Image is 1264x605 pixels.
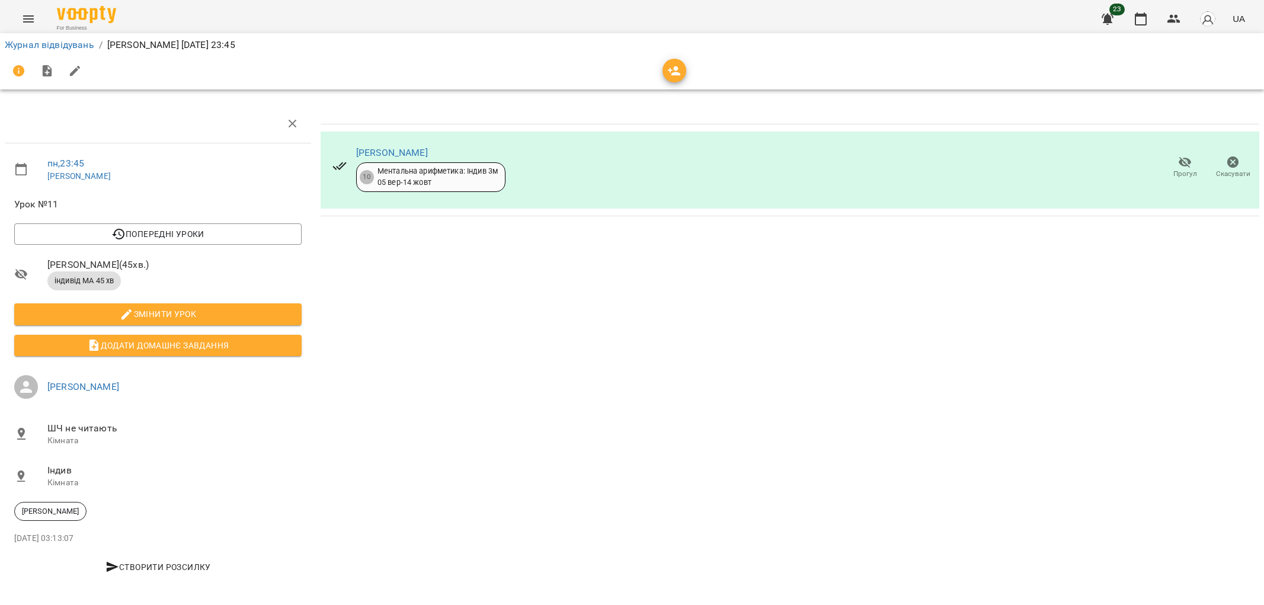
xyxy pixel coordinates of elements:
[47,258,302,272] span: [PERSON_NAME] ( 45 хв. )
[107,38,235,52] p: [PERSON_NAME] [DATE] 23:45
[47,381,119,392] a: [PERSON_NAME]
[14,335,302,356] button: Додати домашнє завдання
[15,506,86,517] span: [PERSON_NAME]
[356,147,428,158] a: [PERSON_NAME]
[14,303,302,325] button: Змінити урок
[24,338,292,353] span: Додати домашнє завдання
[14,556,302,578] button: Створити розсилку
[1216,169,1250,179] span: Скасувати
[5,39,94,50] a: Журнал відвідувань
[14,197,302,212] span: Урок №11
[24,307,292,321] span: Змінити урок
[57,6,116,23] img: Voopty Logo
[360,170,374,184] div: 10
[14,533,302,545] p: [DATE] 03:13:07
[14,223,302,245] button: Попередні уроки
[24,227,292,241] span: Попередні уроки
[47,463,302,478] span: Індив
[1173,169,1197,179] span: Прогул
[1228,8,1250,30] button: UA
[47,477,302,489] p: Кімната
[377,166,498,188] div: Ментальна арифметика: Індив 3м 05 вер - 14 жовт
[47,421,302,436] span: ШЧ не читають
[47,435,302,447] p: Кімната
[47,171,111,181] a: [PERSON_NAME]
[1161,151,1209,184] button: Прогул
[1233,12,1245,25] span: UA
[1199,11,1216,27] img: avatar_s.png
[99,38,103,52] li: /
[57,24,116,32] span: For Business
[19,560,297,574] span: Створити розсилку
[5,38,1259,52] nav: breadcrumb
[14,502,87,521] div: [PERSON_NAME]
[1209,151,1257,184] button: Скасувати
[14,5,43,33] button: Menu
[47,276,121,286] span: індивід МА 45 хв
[1109,4,1125,15] span: 23
[47,158,84,169] a: пн , 23:45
